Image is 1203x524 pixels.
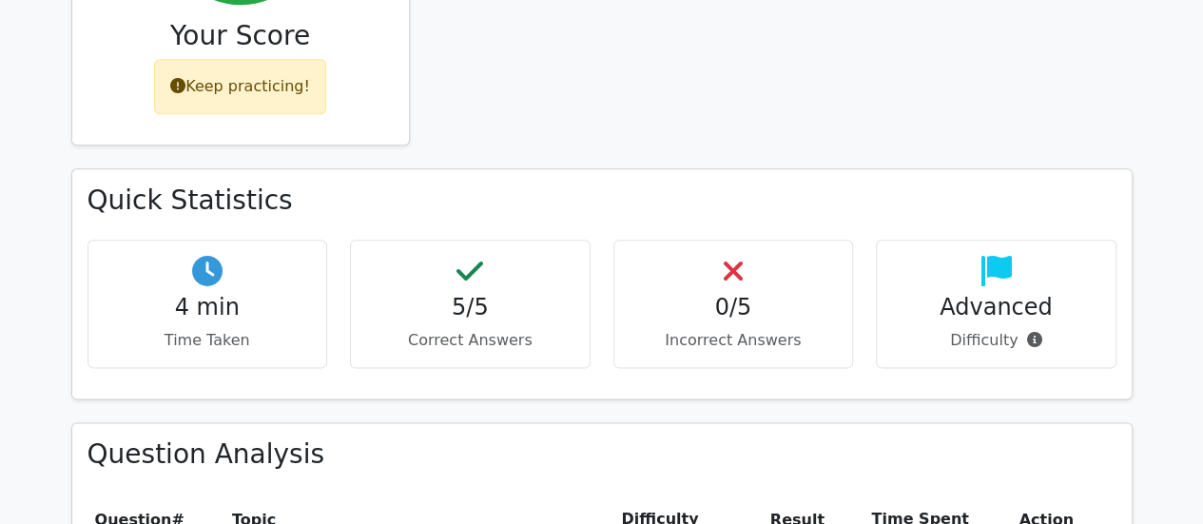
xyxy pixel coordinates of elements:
[892,329,1100,352] p: Difficulty
[87,438,1116,471] h3: Question Analysis
[366,294,574,321] h4: 5/5
[630,329,838,352] p: Incorrect Answers
[104,294,312,321] h4: 4 min
[154,59,326,114] div: Keep practicing!
[104,329,312,352] p: Time Taken
[87,20,394,52] h3: Your Score
[87,184,1116,217] h3: Quick Statistics
[366,329,574,352] p: Correct Answers
[630,294,838,321] h4: 0/5
[892,294,1100,321] h4: Advanced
